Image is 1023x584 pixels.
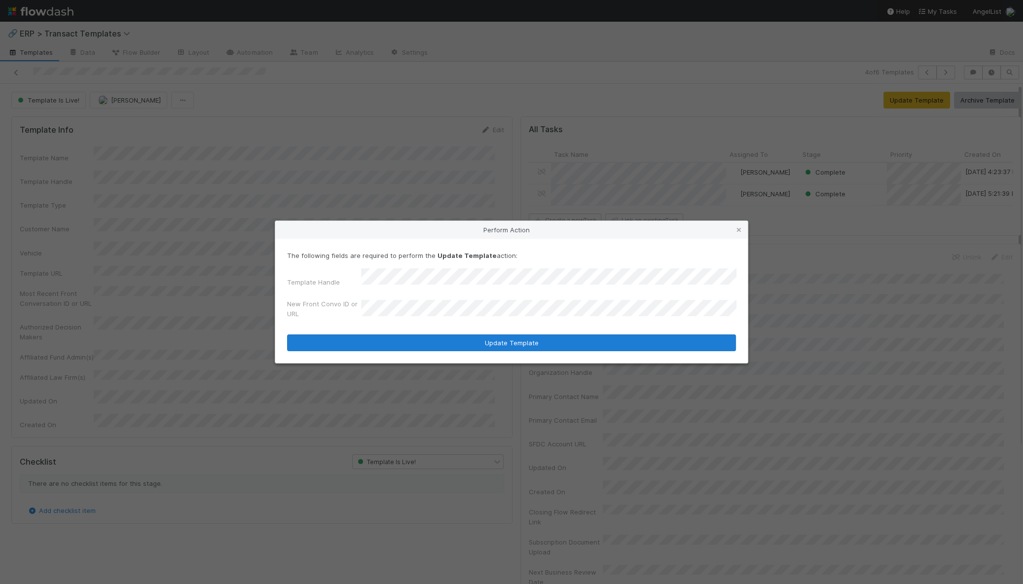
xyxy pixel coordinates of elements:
[287,277,340,287] label: Template Handle
[287,299,361,319] label: New Front Convo ID or URL
[287,334,736,351] button: Update Template
[287,251,736,260] p: The following fields are required to perform the action:
[275,221,748,239] div: Perform Action
[438,252,497,259] strong: Update Template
